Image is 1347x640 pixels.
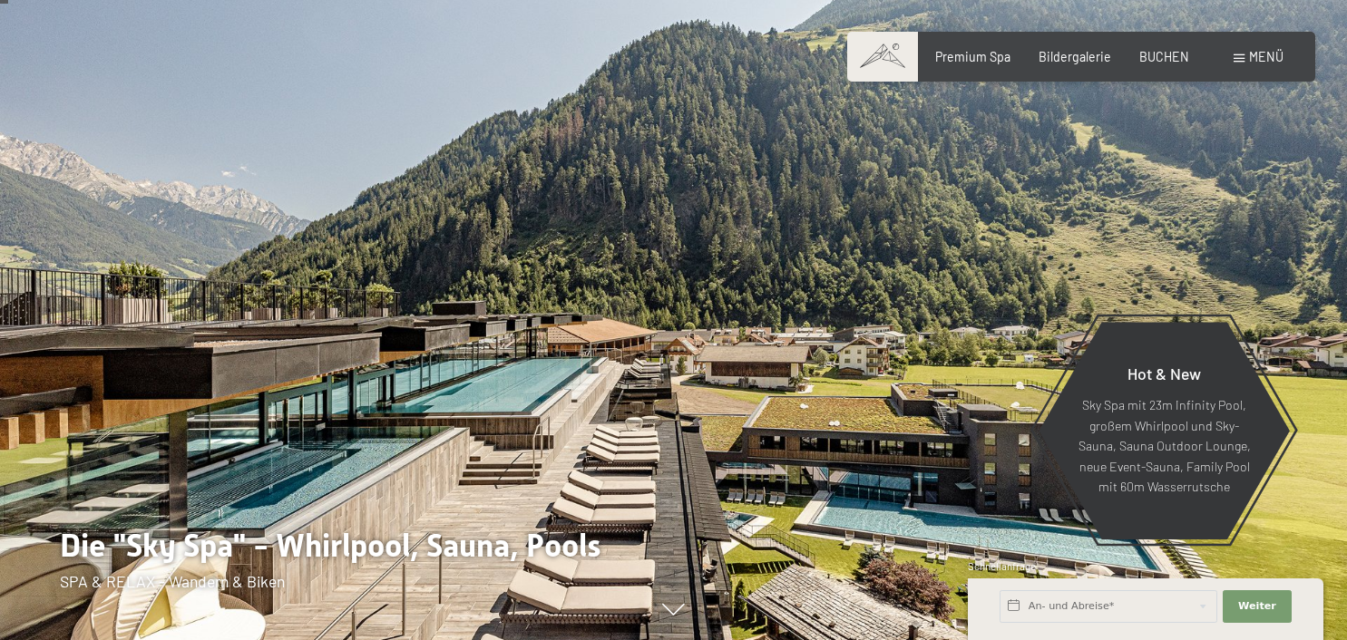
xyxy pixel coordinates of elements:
a: BUCHEN [1139,49,1189,64]
button: Weiter [1223,590,1292,623]
span: Schnellanfrage [968,560,1036,572]
a: Bildergalerie [1039,49,1111,64]
span: Menü [1249,49,1284,64]
a: Hot & New Sky Spa mit 23m Infinity Pool, großem Whirlpool und Sky-Sauna, Sauna Outdoor Lounge, ne... [1038,321,1291,540]
span: Hot & New [1127,364,1201,383]
p: Sky Spa mit 23m Infinity Pool, großem Whirlpool und Sky-Sauna, Sauna Outdoor Lounge, neue Event-S... [1078,395,1251,498]
a: Premium Spa [935,49,1010,64]
span: Weiter [1238,599,1276,614]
